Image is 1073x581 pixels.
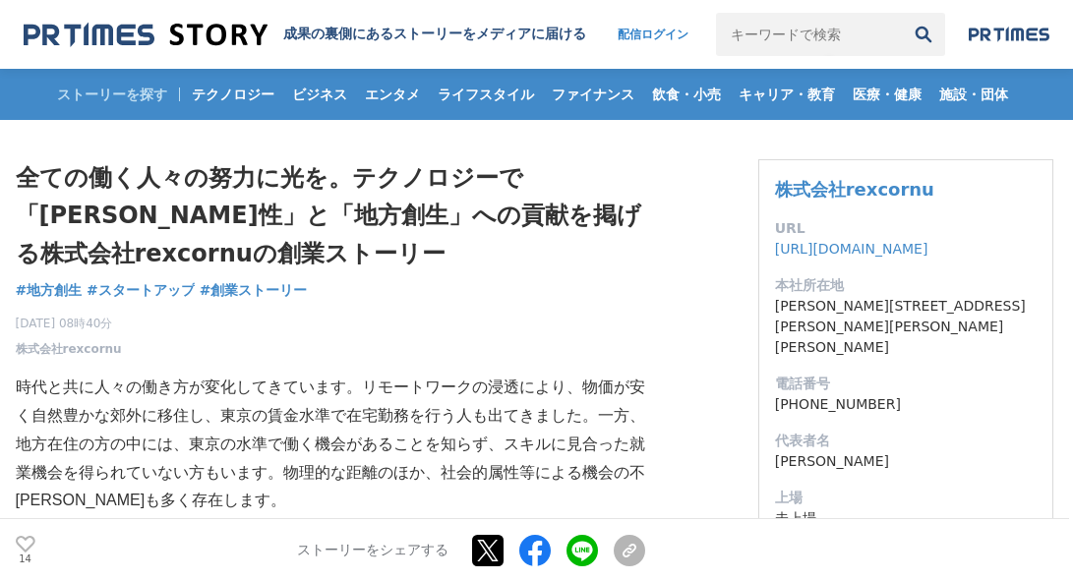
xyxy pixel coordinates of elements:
h2: 成果の裏側にあるストーリーをメディアに届ける [283,26,586,43]
span: 飲食・小売 [644,86,729,103]
span: ファイナンス [544,86,642,103]
h1: 全ての働く人々の努力に光を。テクノロジーで「[PERSON_NAME]性」と「地方創生」への貢献を掲げる株式会社rexcornuの創業ストーリー [16,159,645,272]
span: #地方創生 [16,281,83,299]
a: 株式会社rexcornu [775,179,934,200]
a: ビジネス [284,69,355,120]
a: #地方創生 [16,280,83,301]
dt: 電話番号 [775,374,1037,394]
a: 施設・団体 [931,69,1016,120]
dt: 代表者名 [775,431,1037,451]
span: ビジネス [284,86,355,103]
span: [DATE] 08時40分 [16,315,122,332]
a: [URL][DOMAIN_NAME] [775,241,928,257]
span: テクノロジー [184,86,282,103]
dt: URL [775,218,1037,239]
a: 医療・健康 [845,69,929,120]
dd: [PERSON_NAME][STREET_ADDRESS][PERSON_NAME][PERSON_NAME][PERSON_NAME] [775,296,1037,358]
a: 株式会社rexcornu [16,340,122,358]
dd: 未上場 [775,508,1037,529]
a: エンタメ [357,69,428,120]
span: 医療・健康 [845,86,929,103]
p: ストーリーをシェアする [297,542,448,559]
a: 成果の裏側にあるストーリーをメディアに届ける 成果の裏側にあるストーリーをメディアに届ける [24,22,586,48]
a: ライフスタイル [430,69,542,120]
dt: 本社所在地 [775,275,1037,296]
dt: 上場 [775,488,1037,508]
input: キーワードで検索 [716,13,902,56]
p: 時代と共に人々の働き方が変化してきています。リモートワークの浸透により、物価が安く自然豊かな郊外に移住し、東京の賃金水準で在宅勤務を行う人も出てきました。一方、地方在住の方の中には、東京の水準で... [16,374,645,515]
img: 成果の裏側にあるストーリーをメディアに届ける [24,22,268,48]
span: #創業ストーリー [200,281,308,299]
a: ファイナンス [544,69,642,120]
p: 14 [16,554,35,564]
dd: [PERSON_NAME] [775,451,1037,472]
a: 配信ログイン [598,13,708,56]
span: 施設・団体 [931,86,1016,103]
a: #創業ストーリー [200,280,308,301]
a: 飲食・小売 [644,69,729,120]
a: #スタートアップ [87,280,195,301]
dd: [PHONE_NUMBER] [775,394,1037,415]
span: エンタメ [357,86,428,103]
img: prtimes [969,27,1049,42]
span: ライフスタイル [430,86,542,103]
button: 検索 [902,13,945,56]
a: テクノロジー [184,69,282,120]
a: キャリア・教育 [731,69,843,120]
span: #スタートアップ [87,281,195,299]
span: キャリア・教育 [731,86,843,103]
